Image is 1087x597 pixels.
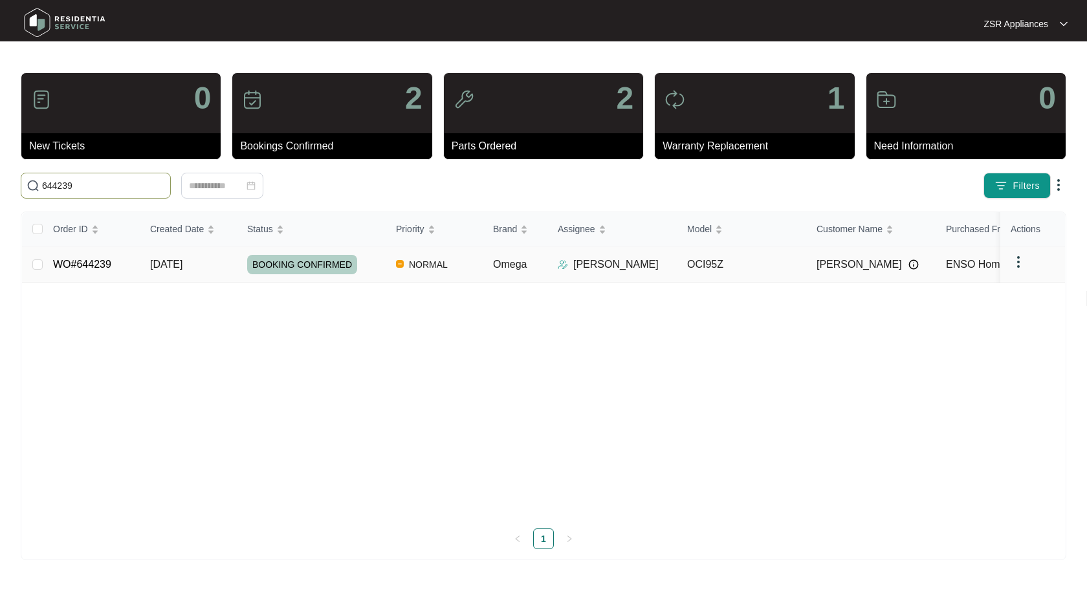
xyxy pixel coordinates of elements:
img: Info icon [908,259,919,270]
a: WO#644239 [53,259,111,270]
img: icon [242,89,263,110]
span: left [514,535,522,543]
td: OCI95Z [677,246,806,283]
th: Actions [1000,212,1065,246]
span: NORMAL [404,257,453,272]
span: Model [687,222,712,236]
img: icon [31,89,52,110]
p: 0 [1038,83,1056,114]
p: 0 [194,83,212,114]
span: Created Date [150,222,204,236]
th: Order ID [43,212,140,246]
li: Previous Page [507,528,528,549]
p: Warranty Replacement [663,138,854,154]
img: icon [454,89,474,110]
span: [DATE] [150,259,182,270]
th: Customer Name [806,212,936,246]
th: Brand [483,212,547,246]
p: 2 [405,83,423,114]
img: icon [664,89,685,110]
p: 2 [616,83,633,114]
button: filter iconFilters [983,173,1051,199]
img: search-icon [27,179,39,192]
span: Status [247,222,273,236]
span: ENSO Homes [946,259,1011,270]
p: 1 [828,83,845,114]
img: dropdown arrow [1051,177,1066,193]
p: Need Information [874,138,1066,154]
th: Assignee [547,212,677,246]
span: Customer Name [817,222,883,236]
span: Assignee [558,222,595,236]
img: residentia service logo [19,3,110,42]
img: filter icon [994,179,1007,192]
span: Brand [493,222,517,236]
p: Bookings Confirmed [240,138,432,154]
th: Created Date [140,212,237,246]
span: BOOKING CONFIRMED [247,255,357,274]
button: left [507,528,528,549]
img: icon [876,89,897,110]
th: Model [677,212,806,246]
span: Order ID [53,222,88,236]
img: Vercel Logo [396,260,404,268]
p: New Tickets [29,138,221,154]
span: Priority [396,222,424,236]
img: dropdown arrow [1011,254,1026,270]
li: Next Page [559,528,580,549]
th: Purchased From [936,212,1065,246]
span: Purchased From [946,222,1013,236]
button: right [559,528,580,549]
input: Search by Order Id, Assignee Name, Customer Name, Brand and Model [42,179,165,193]
th: Status [237,212,386,246]
p: [PERSON_NAME] [573,257,659,272]
a: 1 [534,529,553,548]
th: Priority [386,212,483,246]
span: [PERSON_NAME] [817,257,902,272]
span: Omega [493,259,527,270]
p: Parts Ordered [452,138,643,154]
img: Assigner Icon [558,259,568,270]
li: 1 [533,528,554,549]
span: Filters [1013,179,1040,193]
img: dropdown arrow [1060,21,1068,27]
p: ZSR Appliances [983,17,1048,30]
span: right [565,535,573,543]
